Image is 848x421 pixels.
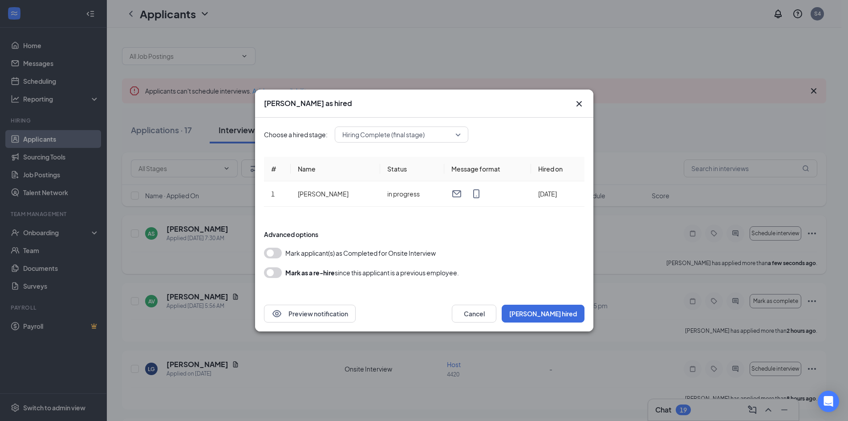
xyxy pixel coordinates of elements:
svg: Email [451,188,462,199]
span: 1 [271,190,275,198]
button: Cancel [452,305,496,323]
span: Choose a hired stage: [264,130,328,139]
th: Message format [444,157,531,181]
svg: Cross [574,98,584,109]
div: Advanced options [264,230,584,239]
svg: MobileSms [471,188,482,199]
td: [PERSON_NAME] [291,181,380,207]
svg: Eye [272,308,282,319]
th: Hired on [531,157,584,181]
b: Mark as a re-hire [285,269,335,277]
span: Mark applicant(s) as Completed for Onsite Interview [285,248,436,258]
button: EyePreview notification [264,305,356,323]
th: # [264,157,291,181]
div: Open Intercom Messenger [818,391,839,412]
h3: [PERSON_NAME] as hired [264,98,352,108]
div: since this applicant is a previous employee. [285,267,459,278]
span: Hiring Complete (final stage) [342,128,425,141]
td: [DATE] [531,181,584,207]
button: Close [574,98,584,109]
th: Status [380,157,444,181]
button: [PERSON_NAME] hired [502,305,584,323]
td: in progress [380,181,444,207]
th: Name [291,157,380,181]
